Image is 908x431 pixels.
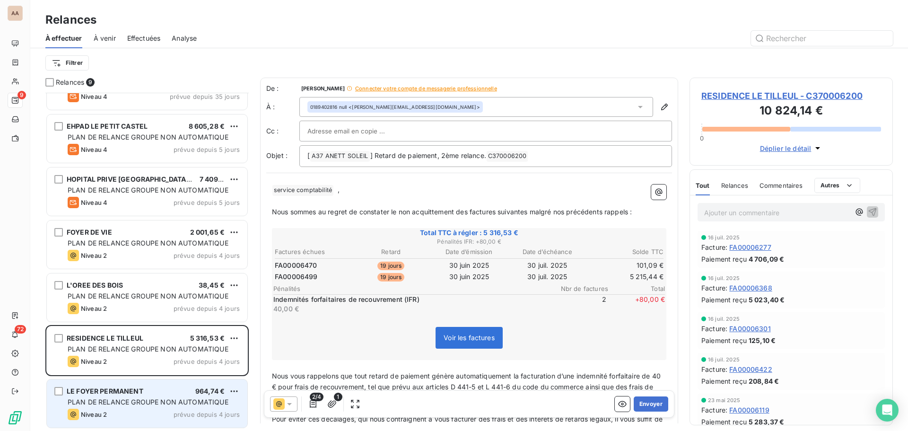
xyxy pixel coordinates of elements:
[708,275,740,281] span: 16 juil. 2025
[172,34,197,43] span: Analyse
[272,372,663,402] span: Nous vous rappelons que tout retard de paiement génère automatiquement la facturation d’une indem...
[275,272,318,281] span: FA00006499
[430,247,507,257] th: Date d’émission
[701,242,727,252] span: Facture :
[273,295,548,304] p: Indemnités forfaitaires de recouvrement (IFR)
[301,86,345,91] span: [PERSON_NAME]
[751,31,893,46] input: Rechercher
[272,185,333,196] span: service comptabilité
[729,242,771,252] span: FA00006277
[355,86,497,91] span: Connecter votre compte de messagerie professionnelle
[430,272,507,282] td: 30 juin 2025
[749,254,785,264] span: 4 706,09 €
[45,11,96,28] h3: Relances
[15,325,26,334] span: 72
[266,102,299,112] label: À :
[550,295,606,314] span: 2
[274,247,351,257] th: Factures échues
[700,134,704,142] span: 0
[814,178,860,193] button: Autres
[199,281,225,289] span: 38,45 €
[67,281,123,289] span: L'OREE DES BOIS
[81,146,107,153] span: Niveau 4
[8,410,23,425] img: Logo LeanPay
[273,228,665,237] span: Total TTC à régler : 5 316,53 €
[701,335,747,345] span: Paiement reçu
[45,93,249,431] div: grid
[634,396,668,412] button: Envoyer
[272,208,632,216] span: Nous sommes au regret de constater le non acquittement des factures suivantes malgré nos précéden...
[275,261,317,270] span: FA00006470
[701,283,727,293] span: Facture :
[708,397,741,403] span: 23 mai 2025
[8,93,22,108] a: 9
[67,387,143,395] span: LE FOYER PERMANENT
[587,272,664,282] td: 5 215,44 €
[608,295,665,314] span: + 80,00 €
[174,252,240,259] span: prévue depuis 4 jours
[174,146,240,153] span: prévue depuis 5 jours
[509,247,586,257] th: Date d’échéance
[307,151,310,159] span: [
[200,175,236,183] span: 7 409,03 €
[81,252,107,259] span: Niveau 2
[444,334,495,342] span: Voir les factures
[190,334,225,342] span: 5 316,53 €
[174,199,240,206] span: prévue depuis 5 jours
[352,247,429,257] th: Retard
[587,247,664,257] th: Solde TTC
[174,305,240,312] span: prévue depuis 4 jours
[338,185,340,194] span: ,
[86,78,95,87] span: 9
[266,84,299,93] span: De :
[757,143,826,154] button: Déplier le détail
[701,324,727,334] span: Facture :
[370,151,486,159] span: ] Retard de paiement, 2ème relance.
[701,376,747,386] span: Paiement reçu
[377,273,404,281] span: 19 jours
[876,399,899,422] div: Open Intercom Messenger
[68,292,228,300] span: PLAN DE RELANCE GROUPE NON AUTOMATIQUE
[81,358,107,365] span: Niveau 2
[310,104,347,110] span: 0189402816 null
[67,334,143,342] span: RESIDENCE LE TILLEUL
[189,122,225,130] span: 8 605,28 €
[68,345,228,353] span: PLAN DE RELANCE GROUPE NON AUTOMATIQUE
[127,34,161,43] span: Effectuées
[729,364,772,374] span: FA00006422
[310,393,323,401] span: 2/4
[749,335,776,345] span: 125,10 €
[509,272,586,282] td: 30 juil. 2025
[67,228,112,236] span: FOYER DE VIE
[509,260,586,271] td: 30 juil. 2025
[701,364,727,374] span: Facture :
[729,324,771,334] span: FA00006301
[273,285,551,292] span: Pénalités
[430,260,507,271] td: 30 juin 2025
[551,285,608,292] span: Nbr de factures
[721,182,748,189] span: Relances
[608,285,665,292] span: Total
[334,393,342,401] span: 1
[170,93,240,100] span: prévue depuis 35 jours
[68,239,228,247] span: PLAN DE RELANCE GROUPE NON AUTOMATIQUE
[266,151,288,159] span: Objet :
[81,93,107,100] span: Niveau 4
[174,411,240,418] span: prévue depuis 4 jours
[587,260,664,271] td: 101,09 €
[749,295,785,305] span: 5 023,40 €
[68,133,228,141] span: PLAN DE RELANCE GROUPE NON AUTOMATIQUE
[45,55,89,70] button: Filtrer
[56,78,84,87] span: Relances
[708,316,740,322] span: 16 juil. 2025
[81,199,107,206] span: Niveau 4
[273,304,548,314] p: 40,00 €
[310,104,480,110] div: <[PERSON_NAME][EMAIL_ADDRESS][DOMAIN_NAME]>
[68,186,228,194] span: PLAN DE RELANCE GROUPE NON AUTOMATIQUE
[701,89,881,102] span: RESIDENCE LE TILLEUL - C370006200
[760,182,803,189] span: Commentaires
[68,398,228,406] span: PLAN DE RELANCE GROUPE NON AUTOMATIQUE
[190,228,225,236] span: 2 001,65 €
[729,283,772,293] span: FA00006368
[701,405,727,415] span: Facture :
